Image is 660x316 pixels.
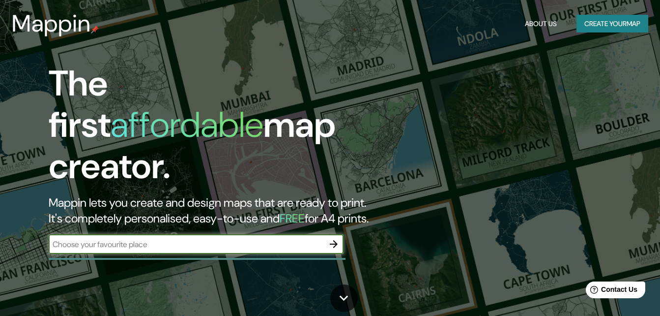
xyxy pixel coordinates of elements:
[49,63,379,195] h1: The first map creator.
[12,10,91,37] h3: Mappin
[49,239,324,250] input: Choose your favourite place
[573,278,649,305] iframe: Help widget launcher
[91,26,99,33] img: mappin-pin
[521,15,561,33] button: About Us
[111,102,263,148] h1: affordable
[576,15,648,33] button: Create yourmap
[49,195,379,226] h2: Mappin lets you create and design maps that are ready to print. It's completely personalised, eas...
[280,211,305,226] h5: FREE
